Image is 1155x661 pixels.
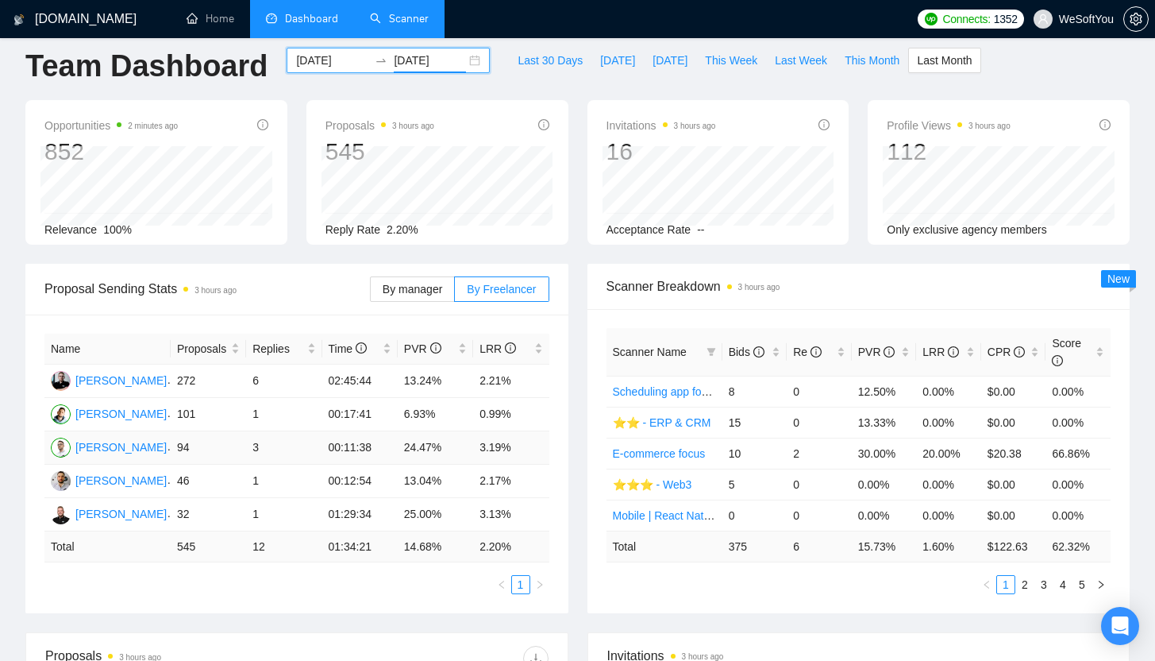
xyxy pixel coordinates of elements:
span: dashboard [266,13,277,24]
div: [PERSON_NAME] [75,505,167,523]
td: 15 [722,407,787,438]
a: AK[PERSON_NAME] [51,373,167,386]
a: Scheduling app focus [613,385,719,398]
td: 0.00% [1045,469,1111,500]
span: Profile Views [887,116,1011,135]
div: [PERSON_NAME] [75,472,167,489]
td: 46 [171,465,246,498]
td: 1.60 % [916,531,981,562]
td: 12 [246,532,321,562]
li: Next Page [1091,575,1111,594]
li: Previous Page [492,575,511,594]
img: BD [51,438,71,458]
a: ⭐️⭐️⭐️ - Web3 [613,478,692,491]
td: 8 [722,376,787,407]
span: This Week [705,52,757,69]
td: 0 [787,376,852,407]
span: info-circle [505,342,516,354]
td: 15.73 % [852,531,917,562]
span: info-circle [810,346,822,358]
h1: Team Dashboard [25,48,268,85]
span: By manager [383,283,442,296]
td: 62.32 % [1045,531,1111,562]
li: 4 [1053,575,1072,594]
td: 0.00% [916,376,981,407]
a: GK[PERSON_NAME] [51,407,167,419]
span: info-circle [753,346,764,358]
td: 2.17% [473,465,549,498]
div: 16 [606,137,716,167]
td: 00:12:54 [322,465,398,498]
td: 1 [246,398,321,431]
span: LRR [479,342,516,355]
span: Proposals [325,116,434,135]
span: 1352 [994,10,1018,28]
span: PVR [858,346,895,358]
span: [DATE] [600,52,635,69]
td: 01:34:21 [322,532,398,562]
td: 2.21% [473,365,549,398]
td: 00:17:41 [322,398,398,431]
td: 6 [246,365,321,398]
img: RK [51,471,71,491]
td: 0.00% [852,469,917,500]
th: Replies [246,334,321,365]
span: Last Week [775,52,827,69]
span: info-circle [1014,346,1025,358]
td: 0.00% [916,407,981,438]
td: 10 [722,438,787,469]
td: 14.68 % [398,532,473,562]
span: setting [1124,13,1148,25]
td: 01:29:34 [322,498,398,532]
td: 0 [787,500,852,531]
span: info-circle [430,342,441,354]
td: $0.00 [981,500,1046,531]
span: Scanner Breakdown [606,276,1111,296]
button: This Month [836,48,908,73]
img: logo [13,7,25,33]
td: $0.00 [981,469,1046,500]
span: Last Month [917,52,972,69]
a: 3 [1035,576,1053,593]
td: 101 [171,398,246,431]
span: Re [793,346,822,358]
div: 112 [887,137,1011,167]
td: 0.00% [852,500,917,531]
span: LRR [922,346,959,358]
span: info-circle [818,119,830,130]
span: left [982,580,991,589]
td: $0.00 [981,376,1046,407]
div: 545 [325,137,434,167]
time: 3 hours ago [194,286,237,295]
input: Start date [296,52,368,69]
a: 4 [1054,576,1072,593]
td: 1 [246,498,321,532]
button: This Week [696,48,766,73]
span: Connects: [942,10,990,28]
img: MP [51,504,71,524]
input: End date [394,52,466,69]
button: [DATE] [644,48,696,73]
td: 02:45:44 [322,365,398,398]
a: homeHome [187,12,234,25]
time: 3 hours ago [738,283,780,292]
td: 6.93% [398,398,473,431]
span: Proposal Sending Stats [44,279,370,299]
span: info-circle [257,119,268,130]
span: info-circle [884,346,895,358]
span: 100% [103,223,132,236]
td: 3.13% [473,498,549,532]
img: GK [51,404,71,424]
td: 545 [171,532,246,562]
td: Total [44,532,171,562]
time: 3 hours ago [392,122,434,130]
li: Previous Page [977,575,996,594]
button: [DATE] [591,48,644,73]
li: Next Page [530,575,549,594]
img: AK [51,371,71,391]
span: New [1107,273,1130,285]
td: 12.50% [852,376,917,407]
a: RK[PERSON_NAME] [51,474,167,486]
td: 0 [787,469,852,500]
td: 0.00% [1045,407,1111,438]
